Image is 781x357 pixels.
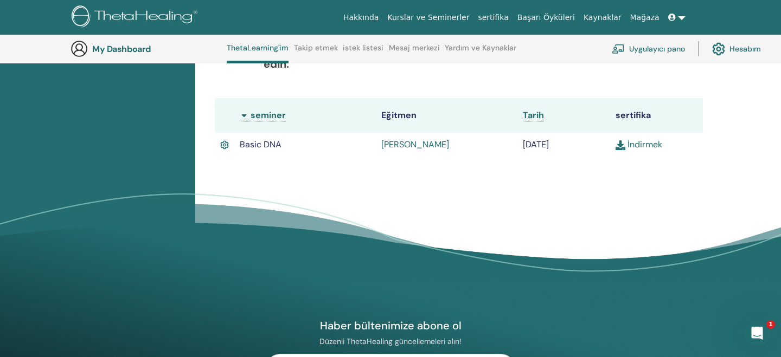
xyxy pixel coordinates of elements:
a: Başarı Öyküleri [513,8,579,28]
h4: Haber bültenimize abone ol [265,319,516,333]
img: chalkboard-teacher.svg [612,44,625,54]
img: generic-user-icon.jpg [71,40,88,57]
a: ThetaLearning'im [227,43,289,63]
th: sertifika [610,98,703,133]
iframe: Intercom live chat [744,320,770,346]
p: Düzenli ThetaHealing güncellemeleri alın! [265,336,516,346]
a: sertifika [473,8,513,28]
span: 1 [766,320,775,329]
a: İndirmek [616,139,662,150]
a: Mesaj merkezi [389,43,440,61]
img: download.svg [616,140,625,150]
span: Basic DNA [240,139,281,150]
a: Takip etmek [294,43,338,61]
td: [DATE] [517,133,610,157]
a: Kaynaklar [579,8,626,28]
img: Active Certificate [220,139,229,151]
h3: My Dashboard [92,44,201,54]
a: Yardım ve Kaynaklar [445,43,516,61]
a: Hakkında [339,8,383,28]
img: cog.svg [712,40,725,58]
th: Eğitmen [376,98,517,133]
a: [PERSON_NAME] [381,139,449,150]
a: Kurslar ve Seminerler [383,8,473,28]
a: Mağaza [625,8,663,28]
a: istek listesi [343,43,383,61]
a: Uygulayıcı pano [612,37,685,61]
img: logo.png [72,5,201,30]
a: Tarih [523,109,544,121]
b: Daha fazla bilgi için Uygulayıcılar veya Eğitmenler Kontrol Panelinizi ziyaret edin. [264,41,653,71]
a: Hesabım [712,37,761,61]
